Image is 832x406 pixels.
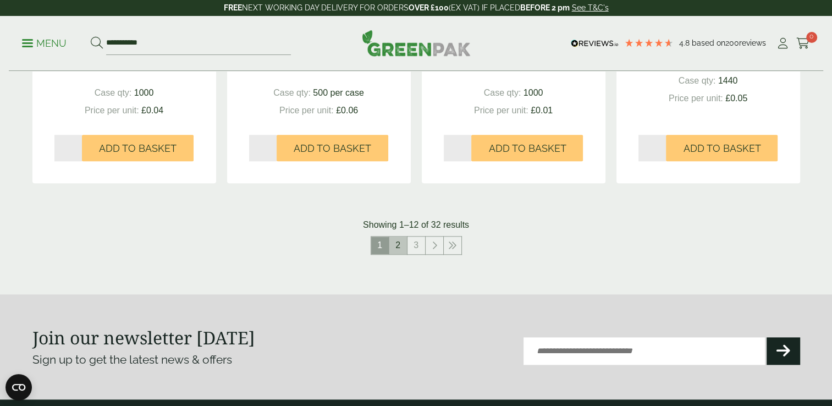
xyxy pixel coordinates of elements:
a: See T&C's [572,3,609,12]
span: £0.01 [531,106,553,115]
p: Sign up to get the latest news & offers [32,351,378,369]
span: 500 per case [313,88,364,97]
button: Add to Basket [82,135,194,161]
strong: Join our newsletter [DATE] [32,326,255,349]
span: 4.8 [679,39,692,47]
span: 1000 [134,88,154,97]
span: Price per unit: [85,106,139,115]
a: 2 [389,237,407,254]
span: £0.04 [141,106,163,115]
span: 200 [725,39,739,47]
i: My Account [776,38,790,49]
span: Case qty: [273,88,311,97]
a: 3 [407,237,425,254]
span: Case qty: [484,88,521,97]
span: reviews [739,39,766,47]
button: Open CMP widget [5,374,32,400]
img: REVIEWS.io [571,40,619,47]
a: Menu [22,37,67,48]
strong: BEFORE 2 pm [520,3,570,12]
strong: OVER £100 [409,3,449,12]
span: Add to Basket [683,142,761,155]
span: Based on [692,39,725,47]
img: GreenPak Supplies [362,30,471,56]
p: Showing 1–12 of 32 results [363,218,469,232]
span: Case qty: [95,88,132,97]
span: Price per unit: [279,106,334,115]
span: 1000 [524,88,543,97]
a: 0 [796,35,810,52]
button: Add to Basket [666,135,778,161]
p: Menu [22,37,67,50]
span: £0.06 [336,106,358,115]
span: Price per unit: [669,94,723,103]
button: Add to Basket [277,135,388,161]
button: Add to Basket [471,135,583,161]
span: Price per unit: [474,106,528,115]
strong: FREE [224,3,242,12]
i: Cart [796,38,810,49]
span: 1 [371,237,389,254]
span: Add to Basket [99,142,177,155]
div: 4.79 Stars [624,38,674,48]
span: Add to Basket [294,142,371,155]
span: 1440 [718,76,738,85]
span: 0 [806,32,817,43]
span: Add to Basket [488,142,566,155]
span: £0.05 [725,94,747,103]
span: Case qty: [679,76,716,85]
